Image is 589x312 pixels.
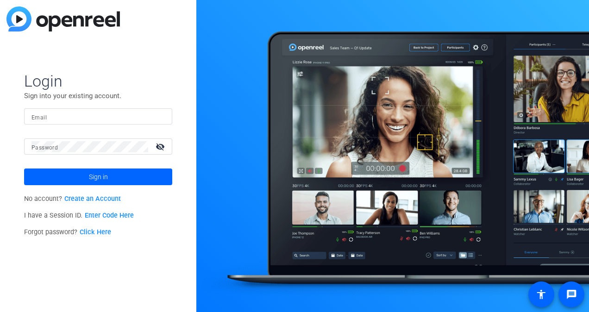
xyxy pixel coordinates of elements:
[89,165,108,188] span: Sign in
[80,228,111,236] a: Click Here
[31,114,47,121] mat-label: Email
[24,71,172,91] span: Login
[85,212,134,219] a: Enter Code Here
[31,144,58,151] mat-label: Password
[64,195,121,203] a: Create an Account
[24,168,172,185] button: Sign in
[24,228,111,236] span: Forgot password?
[536,289,547,300] mat-icon: accessibility
[566,289,577,300] mat-icon: message
[24,195,121,203] span: No account?
[24,91,172,101] p: Sign into your existing account.
[24,212,134,219] span: I have a Session ID.
[6,6,120,31] img: blue-gradient.svg
[150,140,172,153] mat-icon: visibility_off
[31,111,165,122] input: Enter Email Address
